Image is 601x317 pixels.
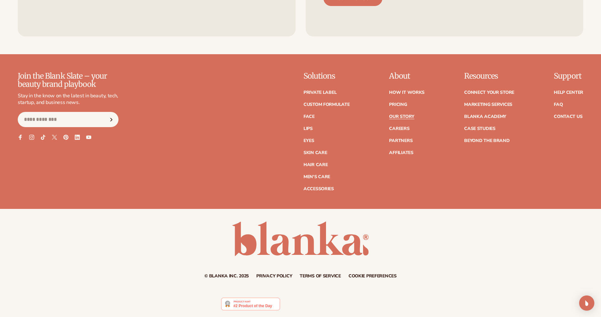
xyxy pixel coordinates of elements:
a: Beyond the brand [464,139,510,143]
a: Privacy policy [256,274,292,278]
p: Solutions [304,72,350,80]
img: Blanka - Start a beauty or cosmetic line in under 5 minutes | Product Hunt [221,298,280,310]
a: Accessories [304,187,334,191]
a: Help Center [554,90,583,95]
p: About [389,72,425,80]
a: Affiliates [389,151,413,155]
iframe: Customer reviews powered by Trustpilot [285,297,380,314]
a: Partners [389,139,412,143]
a: Men's Care [304,175,330,179]
a: How It Works [389,90,425,95]
a: Terms of service [300,274,341,278]
a: Case Studies [464,126,496,131]
p: Resources [464,72,514,80]
a: Cookie preferences [348,274,397,278]
a: Hair Care [304,163,328,167]
button: Subscribe [104,112,118,127]
a: Lips [304,126,313,131]
a: Connect your store [464,90,514,95]
div: Open Intercom Messenger [579,295,594,311]
a: Blanka Academy [464,114,506,119]
a: Skin Care [304,151,327,155]
a: Custom formulate [304,102,350,107]
a: FAQ [554,102,563,107]
a: Careers [389,126,409,131]
a: Private label [304,90,336,95]
p: Join the Blank Slate – your beauty brand playbook [18,72,118,89]
a: Contact Us [554,114,582,119]
small: © Blanka Inc. 2025 [204,273,249,279]
p: Support [554,72,583,80]
a: Pricing [389,102,407,107]
p: Stay in the know on the latest in beauty, tech, startup, and business news. [18,93,118,106]
a: Marketing services [464,102,512,107]
a: Eyes [304,139,314,143]
a: Face [304,114,315,119]
a: Our Story [389,114,414,119]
